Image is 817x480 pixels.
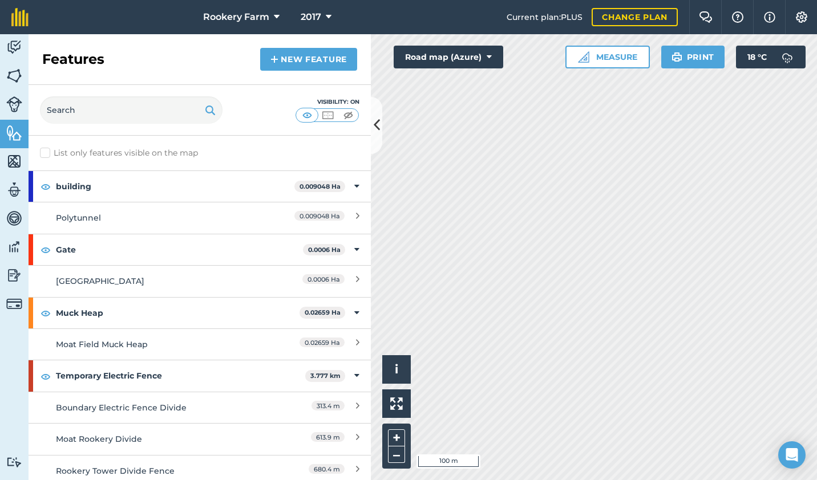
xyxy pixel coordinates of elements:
[578,51,589,63] img: Ruler icon
[40,147,198,159] label: List only features visible on the map
[309,464,345,474] span: 680.4 m
[29,265,371,296] a: [GEOGRAPHIC_DATA]0.0006 Ha
[390,397,403,410] img: Four arrows, one pointing top left, one top right, one bottom right and the last bottom left
[661,46,725,68] button: Print
[592,8,678,26] a: Change plan
[6,210,22,227] img: svg+xml;base64,PD94bWwgdmVyc2lvbj0iMS4wIiBlbmNvZGluZz0idXRmLTgiPz4KPCEtLSBHZW5lcmF0b3I6IEFkb2JlIE...
[736,46,806,68] button: 18 °C
[29,360,371,391] div: Temporary Electric Fence3.777 km
[270,52,278,66] img: svg+xml;base64,PHN2ZyB4bWxucz0iaHR0cDovL3d3dy53My5vcmcvMjAwMC9zdmciIHdpZHRoPSIxNCIgaGVpZ2h0PSIyNC...
[296,97,359,107] div: Visibility: On
[41,369,51,383] img: svg+xml;base64,PHN2ZyB4bWxucz0iaHR0cDovL3d3dy53My5vcmcvMjAwMC9zdmciIHdpZHRoPSIxOCIgaGVpZ2h0PSIyNC...
[205,103,216,117] img: svg+xml;base64,PHN2ZyB4bWxucz0iaHR0cDovL3d3dy53My5vcmcvMjAwMC9zdmciIHdpZHRoPSIxOSIgaGVpZ2h0PSIyNC...
[300,109,314,121] img: svg+xml;base64,PHN2ZyB4bWxucz0iaHR0cDovL3d3dy53My5vcmcvMjAwMC9zdmciIHdpZHRoPSI1MCIgaGVpZ2h0PSI0MC...
[41,180,51,193] img: svg+xml;base64,PHN2ZyB4bWxucz0iaHR0cDovL3d3dy53My5vcmcvMjAwMC9zdmciIHdpZHRoPSIxOCIgaGVpZ2h0PSIyNC...
[310,372,341,380] strong: 3.777 km
[308,246,341,254] strong: 0.0006 Ha
[507,11,583,23] span: Current plan : PLUS
[764,10,775,24] img: svg+xml;base64,PHN2ZyB4bWxucz0iaHR0cDovL3d3dy53My5vcmcvMjAwMC9zdmciIHdpZHRoPSIxNyIgaGVpZ2h0PSIxNy...
[311,432,345,442] span: 613.9 m
[699,11,713,23] img: Two speech bubbles overlapping with the left bubble in the forefront
[56,275,258,287] div: [GEOGRAPHIC_DATA]
[6,267,22,284] img: svg+xml;base64,PD94bWwgdmVyc2lvbj0iMS4wIiBlbmNvZGluZz0idXRmLTgiPz4KPCEtLSBHZW5lcmF0b3I6IEFkb2JlIE...
[11,8,29,26] img: fieldmargin Logo
[388,446,405,463] button: –
[6,124,22,141] img: svg+xml;base64,PHN2ZyB4bWxucz0iaHR0cDovL3d3dy53My5vcmcvMjAwMC9zdmciIHdpZHRoPSI1NiIgaGVpZ2h0PSI2MC...
[395,362,398,376] span: i
[776,46,799,68] img: svg+xml;base64,PD94bWwgdmVyc2lvbj0iMS4wIiBlbmNvZGluZz0idXRmLTgiPz4KPCEtLSBHZW5lcmF0b3I6IEFkb2JlIE...
[302,274,345,284] span: 0.0006 Ha
[305,308,341,316] strong: 0.02659 Ha
[301,10,321,24] span: 2017
[6,96,22,112] img: svg+xml;base64,PD94bWwgdmVyc2lvbj0iMS4wIiBlbmNvZGluZz0idXRmLTgiPz4KPCEtLSBHZW5lcmF0b3I6IEFkb2JlIE...
[388,429,405,446] button: +
[56,433,258,445] div: Moat Rookery Divide
[565,46,650,68] button: Measure
[260,48,357,71] a: New feature
[40,96,223,124] input: Search
[41,243,51,257] img: svg+xml;base64,PHN2ZyB4bWxucz0iaHR0cDovL3d3dy53My5vcmcvMjAwMC9zdmciIHdpZHRoPSIxOCIgaGVpZ2h0PSIyNC...
[300,337,345,347] span: 0.02659 Ha
[341,109,355,121] img: svg+xml;base64,PHN2ZyB4bWxucz0iaHR0cDovL3d3dy53My5vcmcvMjAwMC9zdmciIHdpZHRoPSI1MCIgaGVpZ2h0PSI0MC...
[56,360,305,391] strong: Temporary Electric Fence
[56,401,258,414] div: Boundary Electric Fence Divide
[29,171,371,202] div: building0.009048 Ha
[6,67,22,84] img: svg+xml;base64,PHN2ZyB4bWxucz0iaHR0cDovL3d3dy53My5vcmcvMjAwMC9zdmciIHdpZHRoPSI1NiIgaGVpZ2h0PSI2MC...
[731,11,745,23] img: A question mark icon
[6,296,22,312] img: svg+xml;base64,PD94bWwgdmVyc2lvbj0iMS4wIiBlbmNvZGluZz0idXRmLTgiPz4KPCEtLSBHZW5lcmF0b3I6IEFkb2JlIE...
[29,328,371,360] a: Moat Field Muck Heap0.02659 Ha
[56,298,300,328] strong: Muck Heap
[56,465,258,477] div: Rookery Tower Divide Fence
[56,338,258,351] div: Moat Field Muck Heap
[382,355,411,384] button: i
[41,306,51,320] img: svg+xml;base64,PHN2ZyB4bWxucz0iaHR0cDovL3d3dy53My5vcmcvMjAwMC9zdmciIHdpZHRoPSIxOCIgaGVpZ2h0PSIyNC...
[29,202,371,233] a: Polytunnel0.009048 Ha
[203,10,269,24] span: Rookery Farm
[56,234,303,265] strong: Gate
[312,401,345,410] span: 313.4 m
[29,423,371,454] a: Moat Rookery Divide613.9 m
[747,46,767,68] span: 18 ° C
[29,234,371,265] div: Gate0.0006 Ha
[6,153,22,170] img: svg+xml;base64,PHN2ZyB4bWxucz0iaHR0cDovL3d3dy53My5vcmcvMjAwMC9zdmciIHdpZHRoPSI1NiIgaGVpZ2h0PSI2MC...
[6,238,22,255] img: svg+xml;base64,PD94bWwgdmVyc2lvbj0iMS4wIiBlbmNvZGluZz0idXRmLTgiPz4KPCEtLSBHZW5lcmF0b3I6IEFkb2JlIE...
[300,182,341,190] strong: 0.009048 Ha
[394,46,503,68] button: Road map (Azure)
[321,109,335,121] img: svg+xml;base64,PHN2ZyB4bWxucz0iaHR0cDovL3d3dy53My5vcmcvMjAwMC9zdmciIHdpZHRoPSI1MCIgaGVpZ2h0PSI0MC...
[6,39,22,56] img: svg+xml;base64,PD94bWwgdmVyc2lvbj0iMS4wIiBlbmNvZGluZz0idXRmLTgiPz4KPCEtLSBHZW5lcmF0b3I6IEFkb2JlIE...
[795,11,808,23] img: A cog icon
[29,392,371,423] a: Boundary Electric Fence Divide313.4 m
[672,50,682,64] img: svg+xml;base64,PHN2ZyB4bWxucz0iaHR0cDovL3d3dy53My5vcmcvMjAwMC9zdmciIHdpZHRoPSIxOSIgaGVpZ2h0PSIyNC...
[42,50,104,68] h2: Features
[56,171,294,202] strong: building
[29,298,371,328] div: Muck Heap0.02659 Ha
[56,211,258,224] div: Polytunnel
[778,441,806,469] div: Open Intercom Messenger
[294,211,345,221] span: 0.009048 Ha
[6,181,22,198] img: svg+xml;base64,PD94bWwgdmVyc2lvbj0iMS4wIiBlbmNvZGluZz0idXRmLTgiPz4KPCEtLSBHZW5lcmF0b3I6IEFkb2JlIE...
[6,457,22,467] img: svg+xml;base64,PD94bWwgdmVyc2lvbj0iMS4wIiBlbmNvZGluZz0idXRmLTgiPz4KPCEtLSBHZW5lcmF0b3I6IEFkb2JlIE...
